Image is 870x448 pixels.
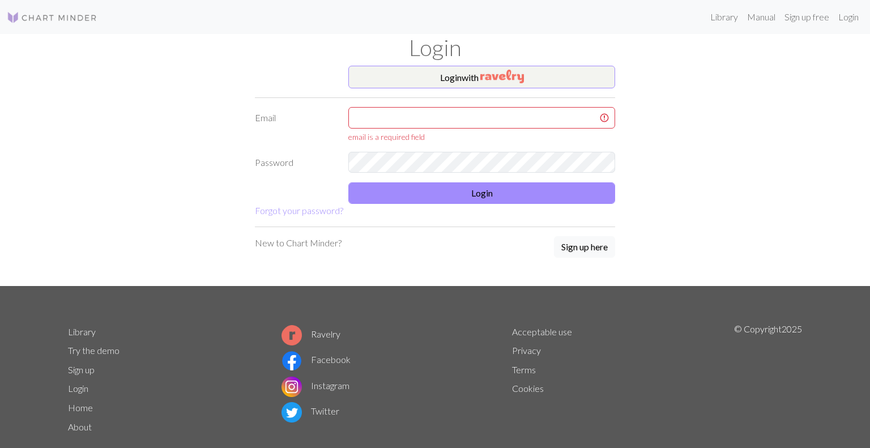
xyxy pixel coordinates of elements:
a: Twitter [282,406,339,416]
a: Sign up [68,364,95,375]
a: Cookies [512,383,544,394]
a: Sign up free [780,6,834,28]
img: Ravelry [480,70,524,83]
img: Facebook logo [282,351,302,371]
button: Sign up here [554,236,615,258]
a: Sign up here [554,236,615,259]
a: Terms [512,364,536,375]
a: Instagram [282,380,349,391]
img: Instagram logo [282,377,302,397]
a: Library [706,6,743,28]
a: Manual [743,6,780,28]
a: Facebook [282,354,351,365]
a: Try the demo [68,345,120,356]
p: © Copyright 2025 [734,322,802,437]
a: Forgot your password? [255,205,343,216]
img: Twitter logo [282,402,302,423]
a: Privacy [512,345,541,356]
button: Loginwith [348,66,615,88]
a: Acceptable use [512,326,572,337]
a: Home [68,402,93,413]
button: Login [348,182,615,204]
p: New to Chart Minder? [255,236,342,250]
a: Ravelry [282,328,340,339]
div: email is a required field [348,131,615,143]
a: Library [68,326,96,337]
a: Login [68,383,88,394]
label: Password [248,152,342,173]
h1: Login [61,34,809,61]
a: Login [834,6,863,28]
label: Email [248,107,342,143]
img: Ravelry logo [282,325,302,345]
img: Logo [7,11,97,24]
a: About [68,421,92,432]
